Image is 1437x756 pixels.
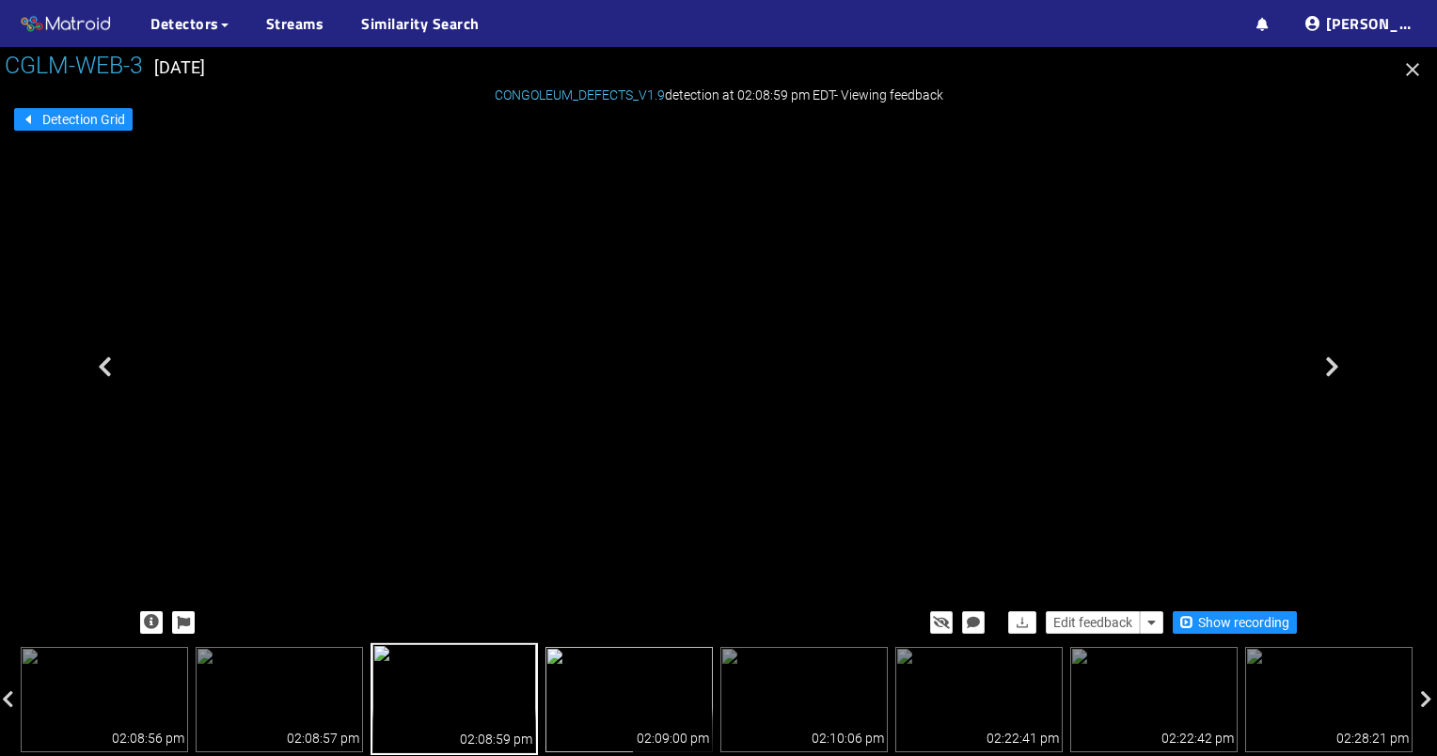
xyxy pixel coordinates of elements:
[460,729,532,749] div: 02:08:59 pm
[19,10,113,39] img: Matroid logo
[1173,611,1297,634] button: Show recording
[1046,611,1140,634] button: Edit feedback
[1053,612,1132,633] span: Edit feedback
[1008,611,1036,634] button: download
[371,642,538,755] img: 1756922939.214907.jpg
[150,12,219,35] span: Detectors
[1070,647,1238,752] img: 1756923762.811147.jpg
[361,12,480,35] a: Similarity Search
[834,87,943,102] span: - Viewing feedback
[495,87,834,102] span: detection at 02:08:59 pm EDT
[495,87,665,102] span: CONGOLEUM_DEFECTS_V1.9
[266,12,324,35] a: Streams
[1245,647,1413,752] img: 1756924101.925867.jpg
[637,728,709,748] div: 02:09:00 pm
[895,647,1063,752] img: 1756923761.771147.jpg
[720,647,888,752] img: 1756923006.454907.jpg
[1016,616,1029,631] span: download
[1198,612,1289,633] span: Show recording
[545,647,713,752] img: 1756922940.454907.jpg
[196,647,363,752] img: 1756922937.894907.jpg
